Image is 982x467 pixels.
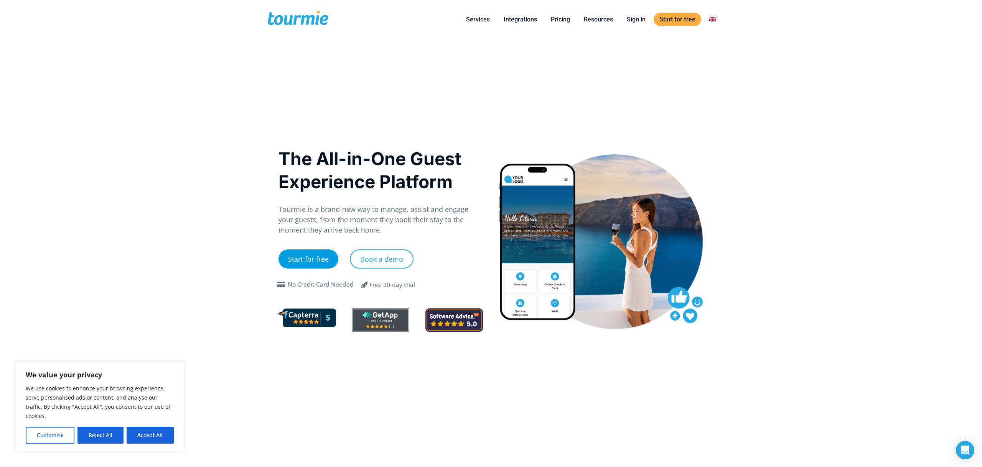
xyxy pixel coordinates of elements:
[26,370,174,379] p: We value your privacy
[26,384,174,421] p: We use cookies to enhance your browsing experience, serve personalised ads or content, and analys...
[288,280,354,289] div: No Credit Card Needed
[621,15,651,24] a: Sign in
[127,427,174,444] button: Accept All
[356,280,374,289] span: 
[460,15,496,24] a: Services
[369,280,415,290] div: Free 30-day trial
[956,441,974,459] div: Open Intercom Messenger
[278,204,483,235] p: Tourmie is a brand-new way to manage, assist and engage your guests, from the moment they book th...
[545,15,576,24] a: Pricing
[278,249,338,269] a: Start for free
[26,427,74,444] button: Customise
[275,282,288,288] span: 
[578,15,619,24] a: Resources
[654,13,701,26] a: Start for free
[498,15,543,24] a: Integrations
[278,147,483,193] h1: The All-in-One Guest Experience Platform
[350,249,414,269] a: Book a demo
[77,427,123,444] button: Reject All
